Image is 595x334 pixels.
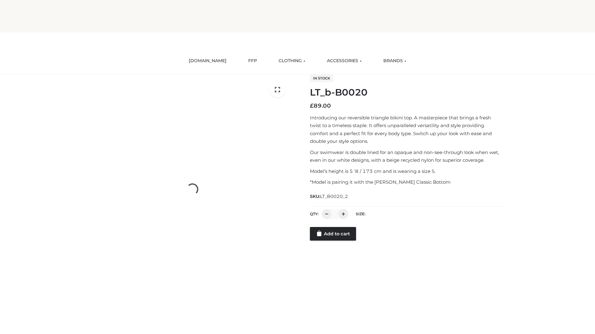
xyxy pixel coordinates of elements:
span: £ [310,102,314,109]
span: In stock [310,75,333,82]
bdi: 89.00 [310,102,331,109]
a: ACCESSORIES [322,54,366,68]
p: Model’s height is 5 ‘8 / 173 cm and is wearing a size S. [310,167,503,175]
label: Size: [356,212,365,216]
p: *Model is pairing it with the [PERSON_NAME] Classic Bottom [310,178,503,186]
label: QTY: [310,212,319,216]
a: BRANDS [379,54,411,68]
span: SKU: [310,193,349,200]
a: Add to cart [310,227,356,241]
p: Our swimwear is double lined for an opaque and non-see-through look when wet, even in our white d... [310,148,503,164]
span: LT_B0020_2 [320,194,348,199]
h1: LT_b-B0020 [310,87,503,98]
a: [DOMAIN_NAME] [184,54,231,68]
a: FFP [244,54,262,68]
p: Introducing our reversible triangle bikini top. A masterpiece that brings a fresh twist to a time... [310,114,503,145]
a: CLOTHING [274,54,310,68]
